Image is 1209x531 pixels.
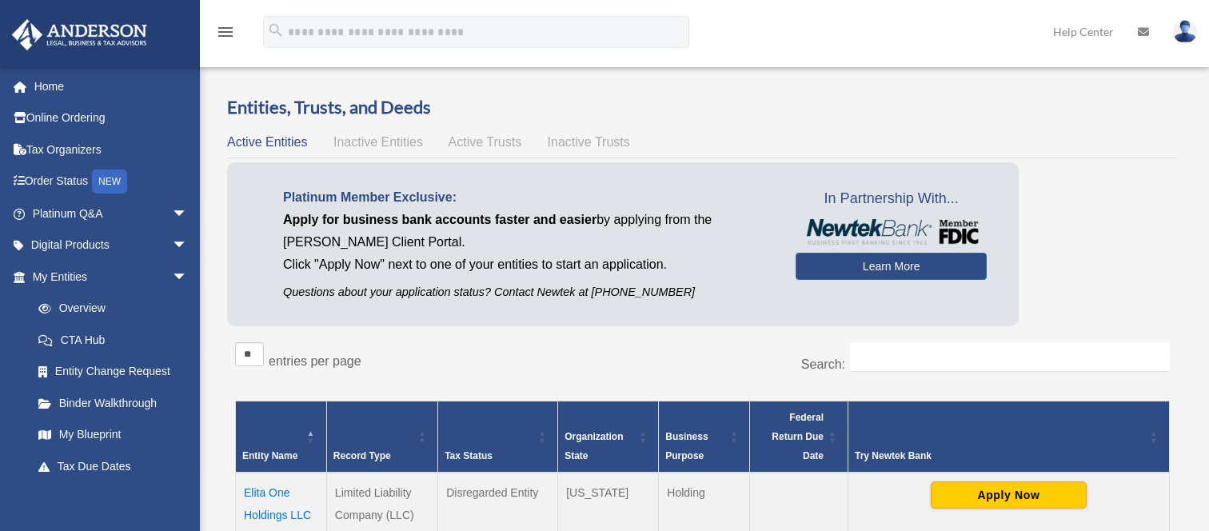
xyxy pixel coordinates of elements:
[558,401,659,473] th: Organization State: Activate to sort
[565,431,623,461] span: Organization State
[659,401,750,473] th: Business Purpose: Activate to sort
[7,19,152,50] img: Anderson Advisors Platinum Portal
[11,261,204,293] a: My Entitiesarrow_drop_down
[548,135,630,149] span: Inactive Trusts
[227,95,1178,120] h3: Entities, Trusts, and Deeds
[796,186,987,212] span: In Partnership With...
[227,135,307,149] span: Active Entities
[22,419,204,451] a: My Blueprint
[11,134,212,166] a: Tax Organizers
[855,446,1145,465] div: Try Newtek Bank
[333,135,423,149] span: Inactive Entities
[1173,20,1197,43] img: User Pic
[333,450,391,461] span: Record Type
[438,401,558,473] th: Tax Status: Activate to sort
[796,253,987,280] a: Learn More
[236,401,327,473] th: Entity Name: Activate to invert sorting
[242,450,297,461] span: Entity Name
[216,22,235,42] i: menu
[269,354,361,368] label: entries per page
[772,412,824,461] span: Federal Return Due Date
[326,401,437,473] th: Record Type: Activate to sort
[750,401,848,473] th: Federal Return Due Date: Activate to sort
[801,357,845,371] label: Search:
[22,356,204,388] a: Entity Change Request
[216,28,235,42] a: menu
[22,324,204,356] a: CTA Hub
[665,431,708,461] span: Business Purpose
[267,22,285,39] i: search
[172,261,204,293] span: arrow_drop_down
[22,450,204,482] a: Tax Due Dates
[931,481,1087,509] button: Apply Now
[11,230,212,262] a: Digital Productsarrow_drop_down
[445,450,493,461] span: Tax Status
[283,254,772,276] p: Click "Apply Now" next to one of your entities to start an application.
[283,213,597,226] span: Apply for business bank accounts faster and easier
[11,102,212,134] a: Online Ordering
[172,230,204,262] span: arrow_drop_down
[449,135,522,149] span: Active Trusts
[22,293,196,325] a: Overview
[11,166,212,198] a: Order StatusNEW
[11,198,212,230] a: Platinum Q&Aarrow_drop_down
[11,70,212,102] a: Home
[848,401,1170,473] th: Try Newtek Bank : Activate to sort
[804,219,979,245] img: NewtekBankLogoSM.png
[92,170,127,194] div: NEW
[283,282,772,302] p: Questions about your application status? Contact Newtek at [PHONE_NUMBER]
[283,186,772,209] p: Platinum Member Exclusive:
[283,209,772,254] p: by applying from the [PERSON_NAME] Client Portal.
[172,198,204,230] span: arrow_drop_down
[22,387,204,419] a: Binder Walkthrough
